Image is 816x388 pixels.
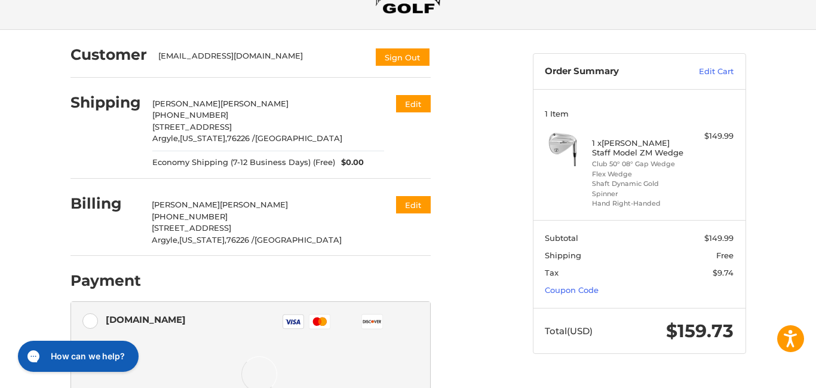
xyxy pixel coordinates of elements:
span: Tax [545,268,559,277]
button: Edit [396,95,431,112]
span: [GEOGRAPHIC_DATA] [254,235,342,245]
span: Total (USD) [545,325,593,337]
h2: Payment [70,271,141,290]
span: Argyle, [152,133,180,143]
span: Free [716,250,734,260]
span: Argyle, [152,235,179,245]
span: [PERSON_NAME] [220,200,288,209]
div: [DOMAIN_NAME] [106,310,186,329]
span: [STREET_ADDRESS] [152,122,232,132]
div: [EMAIL_ADDRESS][DOMAIN_NAME] [158,50,363,67]
span: 76226 / [227,133,255,143]
li: Club 50° 08° Gap Wedge [592,159,683,169]
span: [PHONE_NUMBER] [152,212,228,221]
button: Edit [396,196,431,213]
li: Hand Right-Handed [592,198,683,209]
span: $9.74 [713,268,734,277]
iframe: Gorgias live chat messenger [12,337,142,376]
h2: Billing [70,194,140,213]
h2: Shipping [70,93,141,112]
li: Flex Wedge [592,169,683,179]
span: Shipping [545,250,581,260]
span: [US_STATE], [179,235,226,245]
span: [GEOGRAPHIC_DATA] [255,133,342,143]
span: [US_STATE], [180,133,227,143]
span: $149.99 [704,233,734,243]
h2: Customer [70,45,147,64]
span: [PERSON_NAME] [152,99,220,108]
span: [PERSON_NAME] [152,200,220,209]
span: 76226 / [226,235,254,245]
span: [STREET_ADDRESS] [152,223,231,233]
span: Subtotal [545,233,578,243]
button: Sign Out [375,47,431,67]
a: Coupon Code [545,285,599,295]
span: [PERSON_NAME] [220,99,289,108]
h4: 1 x [PERSON_NAME] Staff Model ZM Wedge [592,138,683,158]
h3: Order Summary [545,66,673,78]
a: Edit Cart [673,66,734,78]
span: $0.00 [335,157,364,169]
span: Economy Shipping (7-12 Business Days) (Free) [152,157,335,169]
li: Shaft Dynamic Gold Spinner [592,179,683,198]
h3: 1 Item [545,109,734,118]
div: $149.99 [686,130,734,142]
span: [PHONE_NUMBER] [152,110,228,120]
